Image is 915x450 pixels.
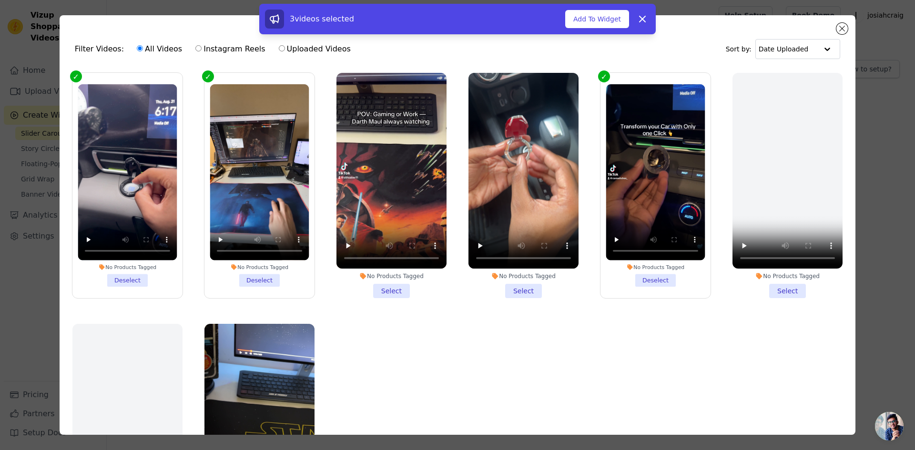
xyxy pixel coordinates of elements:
[290,14,354,23] span: 3 videos selected
[726,39,841,59] div: Sort by:
[336,272,447,280] div: No Products Tagged
[210,264,309,270] div: No Products Tagged
[78,264,177,270] div: No Products Tagged
[565,10,629,28] button: Add To Widget
[875,412,904,440] a: Open chat
[732,272,843,280] div: No Products Tagged
[278,43,351,55] label: Uploaded Videos
[75,38,356,60] div: Filter Videos:
[468,272,579,280] div: No Products Tagged
[606,264,705,270] div: No Products Tagged
[195,43,265,55] label: Instagram Reels
[136,43,183,55] label: All Videos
